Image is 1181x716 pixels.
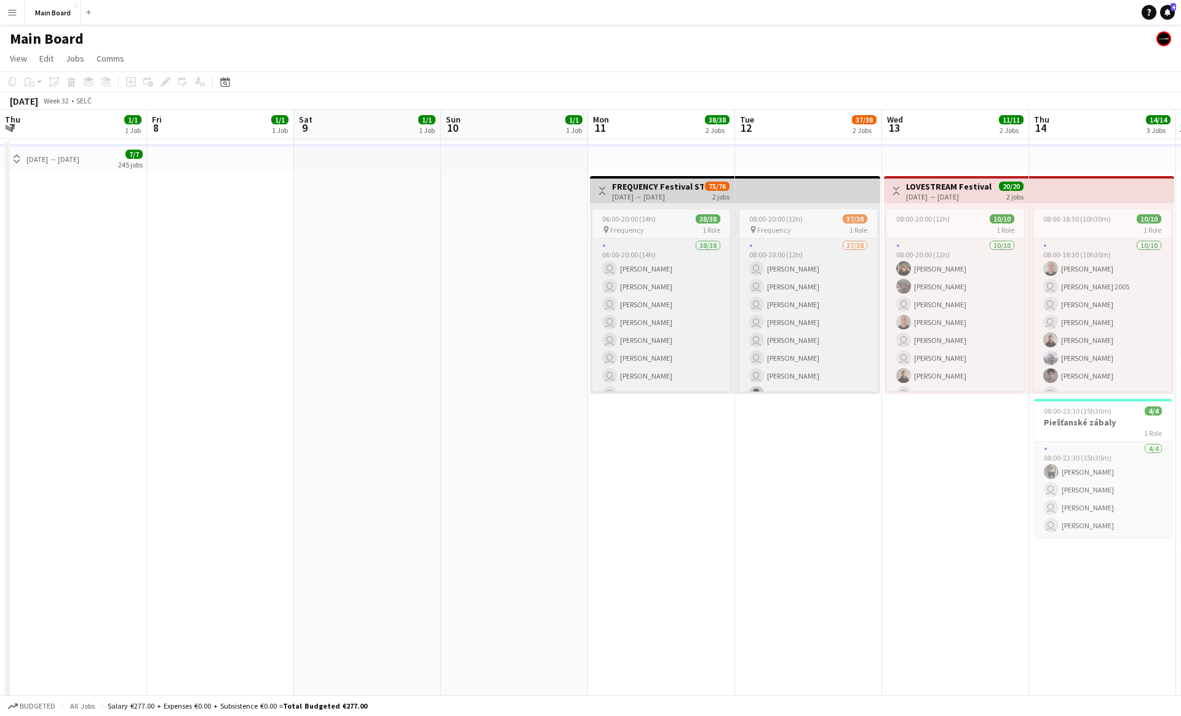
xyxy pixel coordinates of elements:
[66,53,84,64] span: Jobs
[118,159,143,169] div: 245 jobs
[297,121,312,135] span: 9
[1034,114,1049,125] span: Thu
[996,225,1014,235] span: 1 Role
[1006,191,1024,201] div: 2 jobs
[34,50,58,66] a: Edit
[3,121,20,135] span: 7
[61,50,89,66] a: Jobs
[999,182,1024,191] span: 20/20
[125,150,143,159] span: 7/7
[1033,239,1171,441] app-card-role: 10/1008:00-18:30 (10h30m)[PERSON_NAME] [PERSON_NAME] 2005 [PERSON_NAME] [PERSON_NAME][PERSON_NAME...
[602,214,656,223] span: 06:00-20:00 (14h)
[444,121,461,135] span: 10
[886,209,1024,392] app-job-card: 08:00-20:00 (12h)10/101 Role10/1008:00-20:00 (12h)[PERSON_NAME][PERSON_NAME] [PERSON_NAME][PERSON...
[896,214,950,223] span: 08:00-20:00 (12h)
[706,126,729,135] div: 2 Jobs
[39,53,54,64] span: Edit
[108,701,367,710] div: Salary €277.00 + Expenses €0.00 + Subsistence €0.00 =
[26,155,79,164] div: [DATE] → [DATE]
[885,121,903,135] span: 13
[418,115,435,124] span: 1/1
[593,114,609,125] span: Mon
[738,121,754,135] span: 12
[283,701,367,710] span: Total Budgeted €277.00
[990,214,1014,223] span: 10/10
[1143,225,1161,235] span: 1 Role
[272,126,288,135] div: 1 Job
[1146,115,1171,124] span: 14/14
[749,214,803,223] span: 08:00-20:00 (12h)
[1156,31,1171,46] app-user-avatar: Crew Manager
[97,53,124,64] span: Comms
[152,114,162,125] span: Fri
[1032,121,1049,135] span: 14
[1137,214,1161,223] span: 10/10
[41,96,71,105] span: Week 32
[906,181,992,192] h3: LOVESTREAM Festival
[612,181,704,192] h3: FREQUENCY Festival STAGE
[1033,209,1171,392] app-job-card: 08:00-18:30 (10h30m)10/101 Role10/1008:00-18:30 (10h30m)[PERSON_NAME] [PERSON_NAME] 2005 [PERSON_...
[852,115,877,124] span: 37/38
[1000,126,1023,135] div: 2 Jobs
[886,239,1024,441] app-card-role: 10/1008:00-20:00 (12h)[PERSON_NAME][PERSON_NAME] [PERSON_NAME][PERSON_NAME] [PERSON_NAME] [PERSON...
[591,121,609,135] span: 11
[999,115,1024,124] span: 11/11
[1034,417,1172,428] h3: Piešťanské zábaly
[612,192,704,201] div: [DATE] → [DATE]
[20,702,55,710] span: Budgeted
[1034,399,1172,537] app-job-card: 08:00-23:30 (15h30m)4/4Piešťanské zábaly1 Role4/408:00-23:30 (15h30m)[PERSON_NAME] [PERSON_NAME] ...
[10,95,38,107] div: [DATE]
[6,699,57,713] button: Budgeted
[757,225,791,235] span: Frequency
[419,126,435,135] div: 1 Job
[446,114,461,125] span: Sun
[1144,428,1162,438] span: 1 Role
[610,225,644,235] span: Frequency
[740,114,754,125] span: Tue
[887,114,903,125] span: Wed
[592,209,730,392] app-job-card: 06:00-20:00 (14h)38/38 Frequency1 Role38/3806:00-20:00 (14h) [PERSON_NAME] [PERSON_NAME] [PERSON_...
[712,191,730,201] div: 2 jobs
[1160,5,1175,20] a: 4
[1147,126,1170,135] div: 3 Jobs
[705,115,730,124] span: 38/38
[68,701,97,710] span: All jobs
[5,114,20,125] span: Thu
[1171,3,1176,11] span: 4
[271,115,288,124] span: 1/1
[299,114,312,125] span: Sat
[125,126,141,135] div: 1 Job
[565,115,583,124] span: 1/1
[1044,406,1111,416] span: 08:00-23:30 (15h30m)
[853,126,876,135] div: 2 Jobs
[1145,406,1162,416] span: 4/4
[849,225,867,235] span: 1 Role
[843,214,867,223] span: 37/38
[739,209,877,392] app-job-card: 08:00-20:00 (12h)37/38 Frequency1 Role37/3808:00-20:00 (12h) [PERSON_NAME] [PERSON_NAME] [PERSON_...
[5,50,32,66] a: View
[702,225,720,235] span: 1 Role
[92,50,129,66] a: Comms
[76,96,92,105] div: SELČ
[150,121,162,135] span: 8
[1034,442,1172,537] app-card-role: 4/408:00-23:30 (15h30m)[PERSON_NAME] [PERSON_NAME] [PERSON_NAME] [PERSON_NAME]
[566,126,582,135] div: 1 Job
[705,182,730,191] span: 75/76
[10,30,84,48] h1: Main Board
[124,115,141,124] span: 1/1
[1043,214,1111,223] span: 08:00-18:30 (10h30m)
[25,1,81,25] button: Main Board
[696,214,720,223] span: 38/38
[906,192,992,201] div: [DATE] → [DATE]
[10,53,27,64] span: View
